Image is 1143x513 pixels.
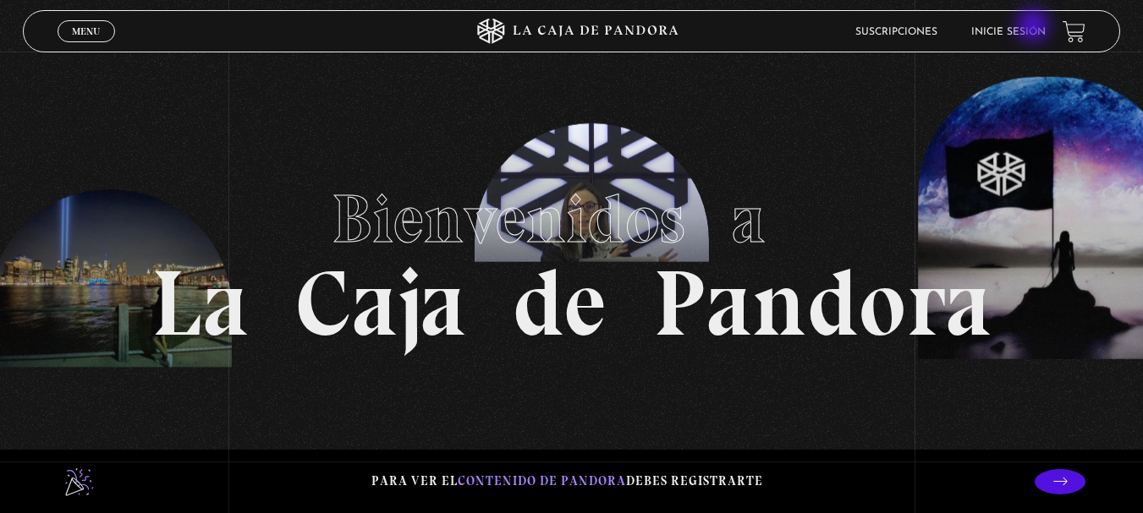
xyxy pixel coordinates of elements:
[332,178,812,259] span: Bienvenidos a
[72,26,100,36] span: Menu
[458,473,626,488] span: contenido de Pandora
[1063,20,1085,43] a: View your shopping cart
[151,164,992,350] h1: La Caja de Pandora
[971,27,1046,37] a: Inicie sesión
[855,27,937,37] a: Suscripciones
[66,41,106,52] span: Cerrar
[371,470,763,493] p: Para ver el debes registrarte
